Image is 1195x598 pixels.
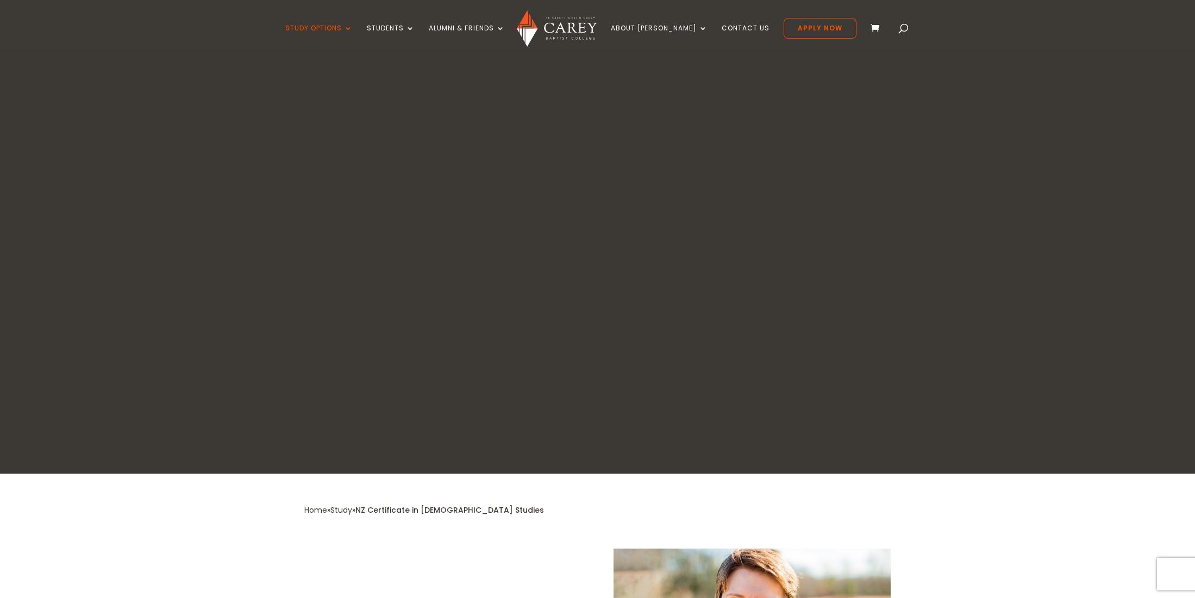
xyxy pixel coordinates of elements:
a: Study Options [285,24,353,50]
a: Home [304,505,327,515]
a: Contact Us [722,24,769,50]
a: Study [330,505,352,515]
img: Carey Baptist College [517,10,597,47]
span: » » [304,505,544,515]
a: Students [367,24,415,50]
a: Alumni & Friends [429,24,505,50]
a: About [PERSON_NAME] [611,24,708,50]
a: Apply Now [784,18,856,39]
span: NZ Certificate in [DEMOGRAPHIC_DATA] Studies [355,505,544,515]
